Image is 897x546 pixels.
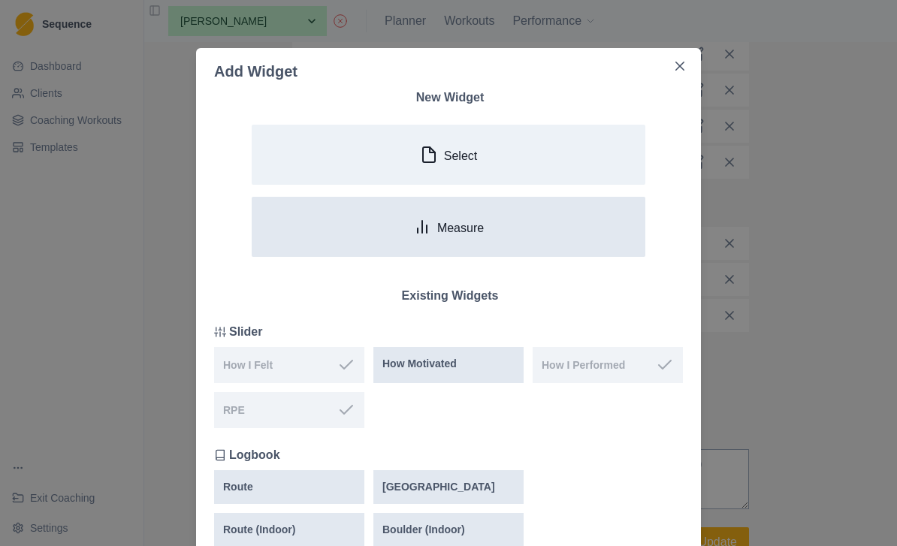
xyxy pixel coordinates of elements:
p: How I Felt [223,357,273,373]
p: Route [223,479,253,495]
p: New Widget [217,89,683,107]
p: How Motivated [382,356,457,372]
p: Logbook [229,446,280,464]
button: Measure [252,197,645,257]
p: Select [444,149,477,163]
p: Slider [229,323,262,341]
p: Existing Widgets [217,287,683,305]
p: How I Performed [542,357,625,373]
header: Add Widget [196,48,701,83]
button: Select [252,125,645,185]
p: Route (Indoor) [223,522,295,538]
p: Boulder (Indoor) [382,522,465,538]
p: Measure [437,221,484,235]
button: Close [668,54,692,78]
p: [GEOGRAPHIC_DATA] [382,479,495,495]
p: RPE [223,403,245,418]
